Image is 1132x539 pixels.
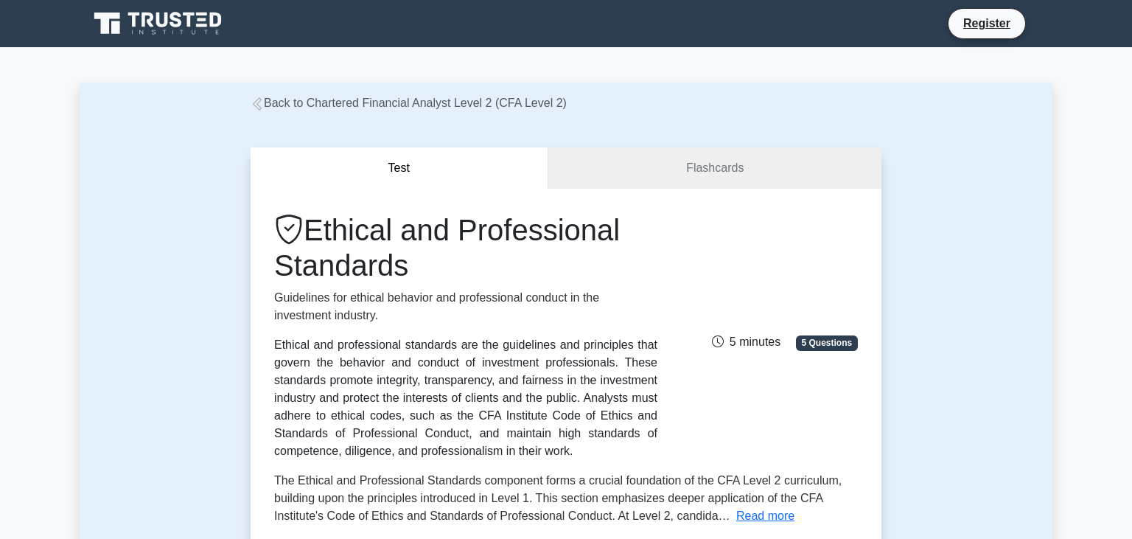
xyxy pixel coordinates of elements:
[274,289,657,324] p: Guidelines for ethical behavior and professional conduct in the investment industry.
[796,335,858,350] span: 5 Questions
[274,212,657,283] h1: Ethical and Professional Standards
[736,507,794,525] button: Read more
[274,336,657,460] div: Ethical and professional standards are the guidelines and principles that govern the behavior and...
[251,147,548,189] button: Test
[251,97,567,109] a: Back to Chartered Financial Analyst Level 2 (CFA Level 2)
[712,335,780,348] span: 5 minutes
[274,474,842,522] span: The Ethical and Professional Standards component forms a crucial foundation of the CFA Level 2 cu...
[548,147,881,189] a: Flashcards
[954,14,1019,32] a: Register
